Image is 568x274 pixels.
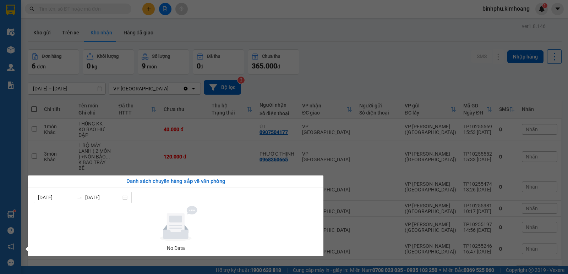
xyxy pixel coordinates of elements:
span: swap-right [77,195,82,200]
input: Đến ngày [85,194,121,201]
span: to [77,195,82,200]
div: Danh sách chuyến hàng sắp về văn phòng [34,177,318,186]
input: Từ ngày [38,194,74,201]
div: No Data [37,244,315,252]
